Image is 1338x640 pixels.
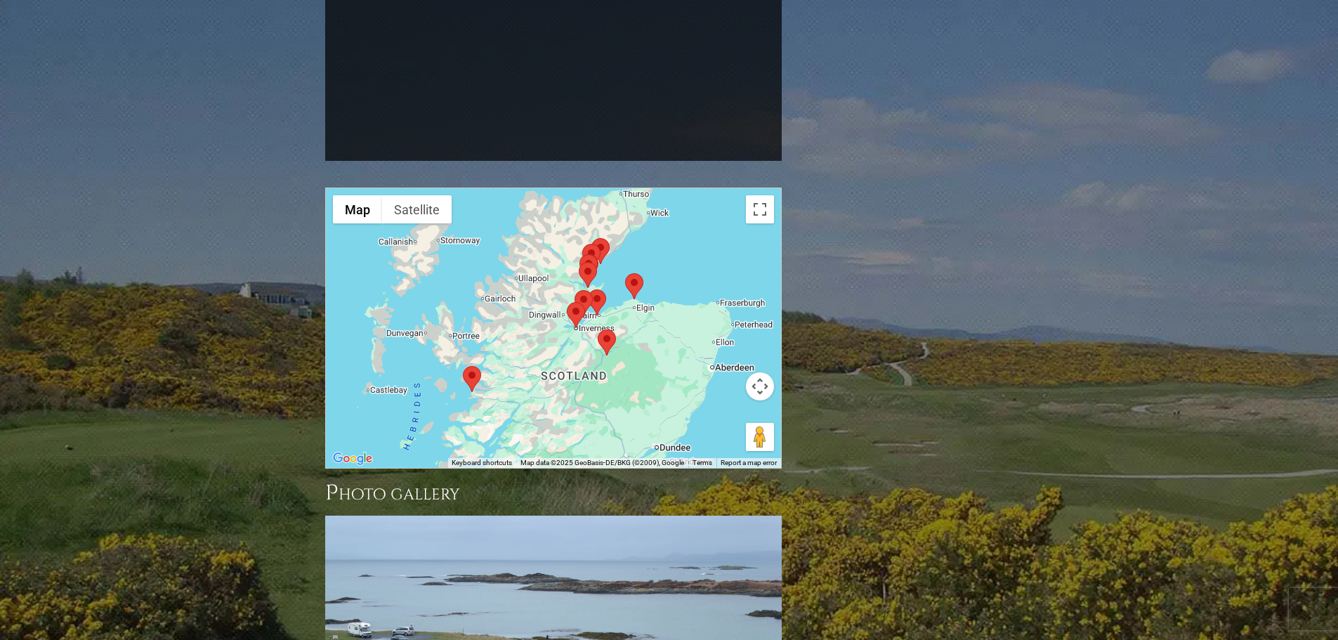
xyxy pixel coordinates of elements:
button: Show satellite imagery [382,195,452,223]
h3: Photo Gallery [325,479,782,507]
a: Open this area in Google Maps (opens a new window) [329,450,376,468]
a: Report a map error [721,459,777,466]
button: Map camera controls [746,372,774,400]
button: Drag Pegman onto the map to open Street View [746,423,774,451]
a: Terms (opens in new tab) [693,459,712,466]
button: Keyboard shortcuts [452,458,512,468]
button: Toggle fullscreen view [746,195,774,223]
img: Google [329,450,376,468]
span: Map data ©2025 GeoBasis-DE/BKG (©2009), Google [520,459,684,466]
